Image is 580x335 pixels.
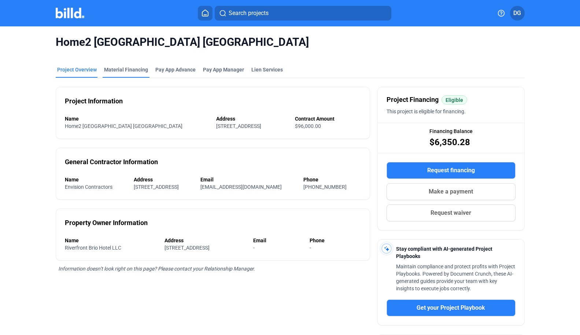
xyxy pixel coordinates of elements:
div: Address [216,115,288,122]
div: Contract Amount [295,115,361,122]
span: Pay App Manager [203,66,244,73]
div: Address [165,237,246,244]
span: Stay compliant with AI-generated Project Playbooks [396,246,492,259]
span: $96,000.00 [295,123,321,129]
span: [STREET_ADDRESS] [216,123,261,129]
span: Financing Balance [429,128,473,135]
span: Get your Project Playbook [417,303,485,312]
span: Maintain compliance and protect profits with Project Playbooks. Powered by Document Crunch, these... [396,264,515,291]
div: Project Information [65,96,123,106]
span: Home2 [GEOGRAPHIC_DATA] [GEOGRAPHIC_DATA] [65,123,182,129]
div: Phone [303,176,361,183]
button: Request financing [387,162,516,179]
div: Material Financing [104,66,148,73]
button: DG [510,6,525,21]
div: Pay App Advance [155,66,196,73]
span: Search projects [229,9,269,18]
span: This project is eligible for financing. [387,108,466,114]
span: Envision Contractors [65,184,112,190]
span: [EMAIL_ADDRESS][DOMAIN_NAME] [200,184,282,190]
span: Home2 [GEOGRAPHIC_DATA] [GEOGRAPHIC_DATA] [56,35,525,49]
mat-chip: Eligible [442,95,467,104]
span: $6,350.28 [429,136,470,148]
button: Request waiver [387,205,516,221]
div: Project Overview [57,66,97,73]
span: Project Financing [387,95,439,105]
span: Request waiver [431,209,471,217]
span: [STREET_ADDRESS] [134,184,179,190]
span: Information doesn’t look right on this page? Please contact your Relationship Manager. [58,266,255,272]
button: Make a payment [387,183,516,200]
span: Riverfront Brio Hotel LLC [65,245,121,251]
div: Phone [310,237,361,244]
div: Name [65,176,127,183]
div: Lien Services [251,66,283,73]
button: Get your Project Playbook [387,299,516,316]
img: Billd Company Logo [56,8,85,18]
div: Name [65,237,158,244]
span: [STREET_ADDRESS] [165,245,210,251]
div: Property Owner Information [65,218,148,228]
div: Email [200,176,296,183]
span: DG [513,9,521,18]
div: Address [134,176,193,183]
span: - [310,245,311,251]
span: [PHONE_NUMBER] [303,184,347,190]
button: Search projects [215,6,391,21]
div: Email [253,237,303,244]
span: - [253,245,255,251]
div: General Contractor Information [65,157,158,167]
span: Make a payment [429,187,473,196]
div: Name [65,115,209,122]
span: Request financing [427,166,475,175]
